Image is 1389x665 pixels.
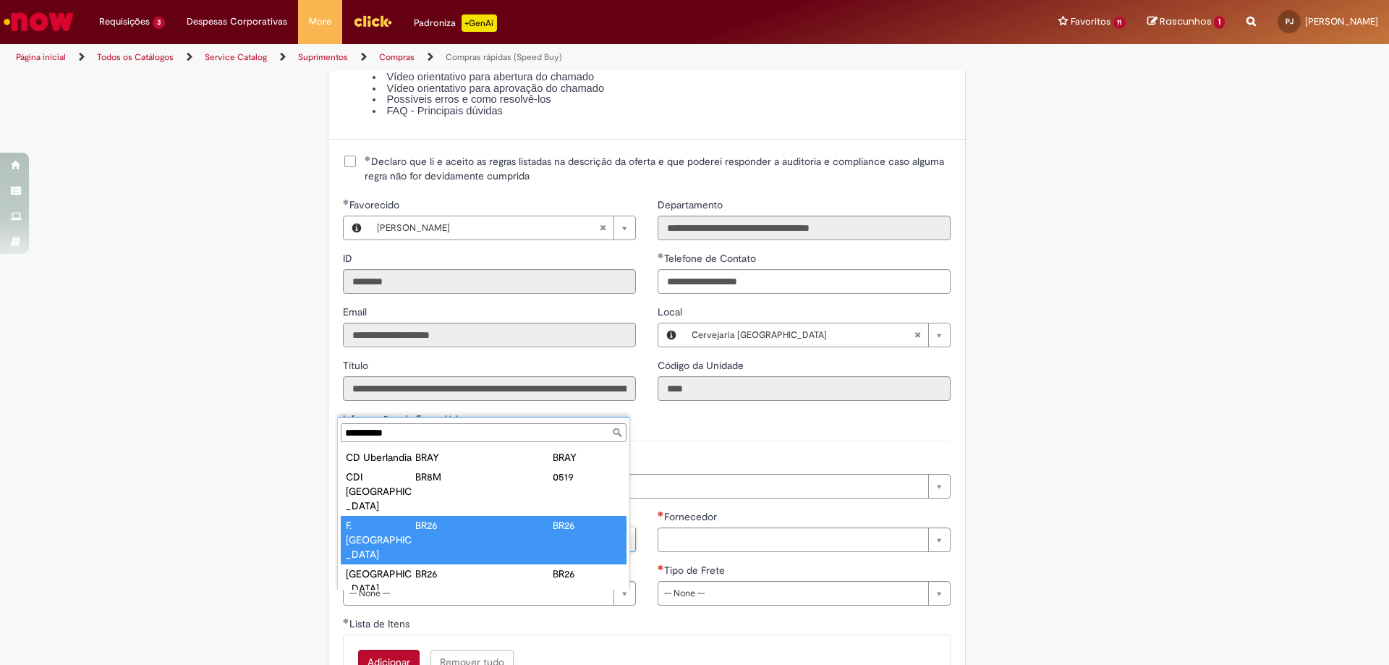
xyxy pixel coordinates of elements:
div: CD Uberlandia [346,450,415,465]
div: 0519 [553,470,621,484]
div: BR26 [553,518,621,533]
ul: Planta [338,445,629,590]
div: BR26 [553,567,621,581]
div: BR26 [415,567,484,581]
div: CDI [GEOGRAPHIC_DATA] [346,470,415,513]
div: F. [GEOGRAPHIC_DATA] [346,518,415,562]
div: BR26 [415,518,484,533]
div: [GEOGRAPHIC_DATA] [346,567,415,596]
div: BRAY [553,450,621,465]
div: BRAY [415,450,484,465]
div: BR8M [415,470,484,484]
